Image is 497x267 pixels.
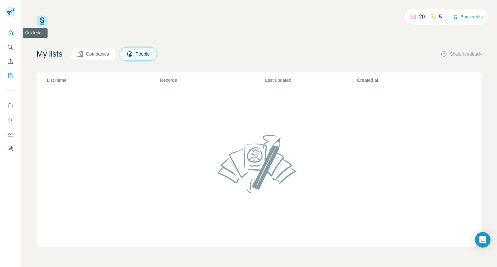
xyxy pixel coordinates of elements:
button: Share feedback [441,51,481,57]
img: Surfe Logo [37,16,48,27]
img: No lists found [215,129,303,198]
p: 5 [439,13,442,21]
button: Use Surfe on LinkedIn [5,100,16,112]
button: Enrich CSV [5,56,16,67]
button: Use Surfe API [5,114,16,126]
p: Created at [357,77,448,83]
div: Open Intercom Messenger [475,232,491,248]
p: List name [47,77,160,83]
button: Buy credits [453,12,483,21]
button: My lists [5,70,16,81]
button: Dashboard [5,128,16,140]
p: Records [160,77,265,83]
button: Feedback [5,143,16,154]
p: Last updated [265,77,356,83]
h4: My lists [37,49,62,59]
button: Quick start [5,27,16,39]
span: People [136,51,150,57]
button: Search [5,41,16,53]
p: 20 [419,13,425,21]
span: Companies [86,51,110,57]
